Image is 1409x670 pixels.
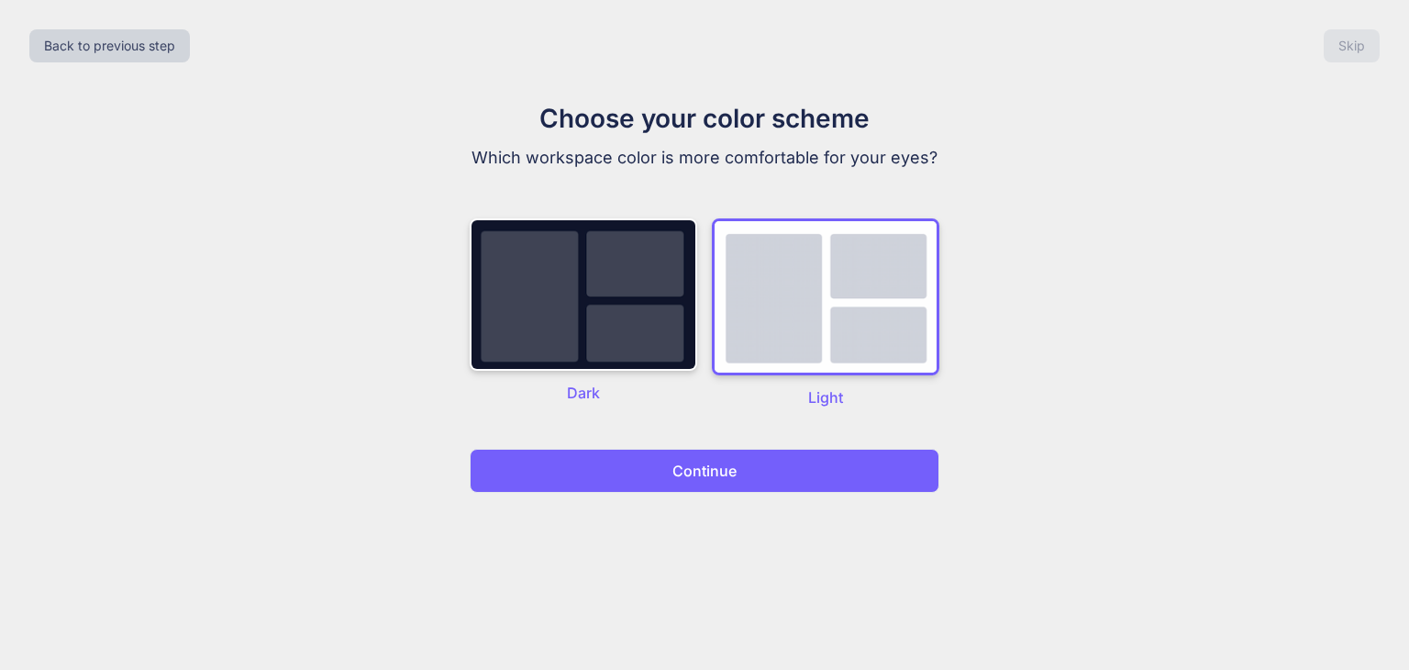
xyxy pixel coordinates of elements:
[470,449,939,493] button: Continue
[396,99,1013,138] h1: Choose your color scheme
[29,29,190,62] button: Back to previous step
[470,382,697,404] p: Dark
[672,460,737,482] p: Continue
[712,218,939,375] img: dark
[396,145,1013,171] p: Which workspace color is more comfortable for your eyes?
[1324,29,1380,62] button: Skip
[712,386,939,408] p: Light
[470,218,697,371] img: dark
